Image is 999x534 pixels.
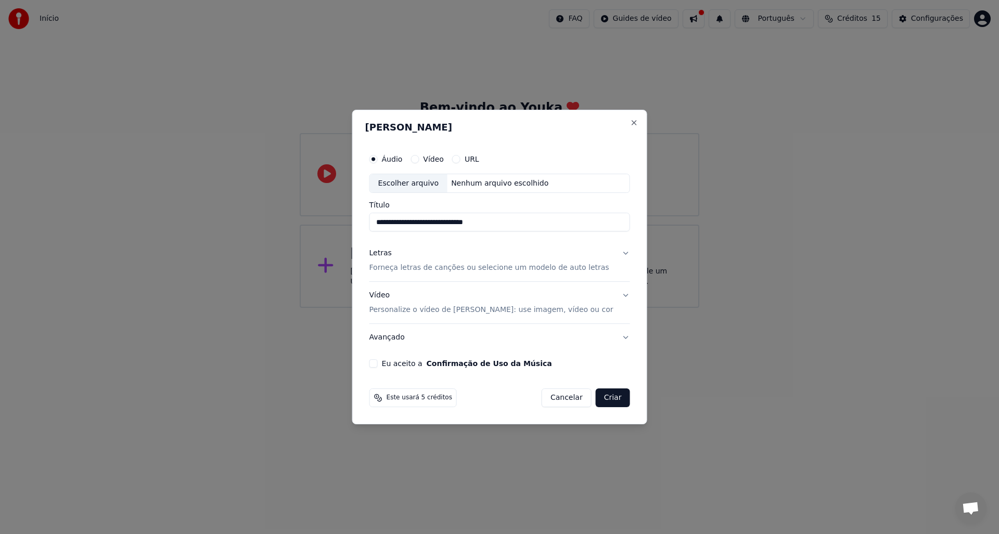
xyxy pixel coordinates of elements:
button: LetrasForneça letras de canções ou selecione um modelo de auto letras [369,240,630,282]
button: Criar [596,388,630,407]
div: Vídeo [369,291,613,316]
p: Personalize o vídeo de [PERSON_NAME]: use imagem, vídeo ou cor [369,305,613,315]
div: Letras [369,249,392,259]
p: Forneça letras de canções ou selecione um modelo de auto letras [369,263,609,273]
label: Título [369,202,630,209]
div: Escolher arquivo [370,174,447,193]
span: Este usará 5 créditos [387,394,452,402]
label: Vídeo [423,155,444,163]
h2: [PERSON_NAME] [365,123,634,132]
label: Eu aceito a [382,360,552,367]
button: Eu aceito a [427,360,552,367]
button: Cancelar [542,388,592,407]
button: Avançado [369,324,630,351]
div: Nenhum arquivo escolhido [447,178,553,189]
label: Áudio [382,155,403,163]
label: URL [465,155,479,163]
button: VídeoPersonalize o vídeo de [PERSON_NAME]: use imagem, vídeo ou cor [369,282,630,324]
